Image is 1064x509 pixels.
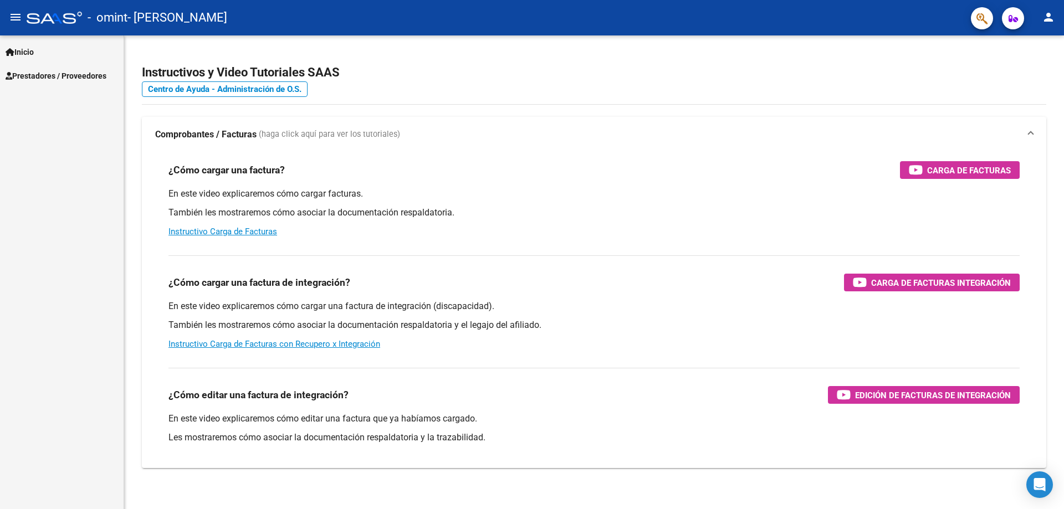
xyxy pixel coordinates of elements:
[168,227,277,236] a: Instructivo Carga de Facturas
[168,207,1020,219] p: También les mostraremos cómo asociar la documentación respaldatoria.
[168,300,1020,312] p: En este video explicaremos cómo cargar una factura de integración (discapacidad).
[871,276,1011,290] span: Carga de Facturas Integración
[168,413,1020,425] p: En este video explicaremos cómo editar una factura que ya habíamos cargado.
[168,431,1020,444] p: Les mostraremos cómo asociar la documentación respaldatoria y la trazabilidad.
[88,6,127,30] span: - omint
[844,274,1020,291] button: Carga de Facturas Integración
[168,339,380,349] a: Instructivo Carga de Facturas con Recupero x Integración
[168,387,349,403] h3: ¿Cómo editar una factura de integración?
[168,162,285,178] h3: ¿Cómo cargar una factura?
[900,161,1020,179] button: Carga de Facturas
[142,62,1046,83] h2: Instructivos y Video Tutoriales SAAS
[1042,11,1055,24] mat-icon: person
[168,275,350,290] h3: ¿Cómo cargar una factura de integración?
[142,152,1046,468] div: Comprobantes / Facturas (haga click aquí para ver los tutoriales)
[6,70,106,82] span: Prestadores / Proveedores
[927,163,1011,177] span: Carga de Facturas
[142,81,308,97] a: Centro de Ayuda - Administración de O.S.
[142,117,1046,152] mat-expansion-panel-header: Comprobantes / Facturas (haga click aquí para ver los tutoriales)
[168,319,1020,331] p: También les mostraremos cómo asociar la documentación respaldatoria y el legajo del afiliado.
[6,46,34,58] span: Inicio
[168,188,1020,200] p: En este video explicaremos cómo cargar facturas.
[9,11,22,24] mat-icon: menu
[828,386,1020,404] button: Edición de Facturas de integración
[259,128,400,141] span: (haga click aquí para ver los tutoriales)
[127,6,227,30] span: - [PERSON_NAME]
[1026,471,1053,498] div: Open Intercom Messenger
[155,128,257,141] strong: Comprobantes / Facturas
[855,388,1011,402] span: Edición de Facturas de integración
